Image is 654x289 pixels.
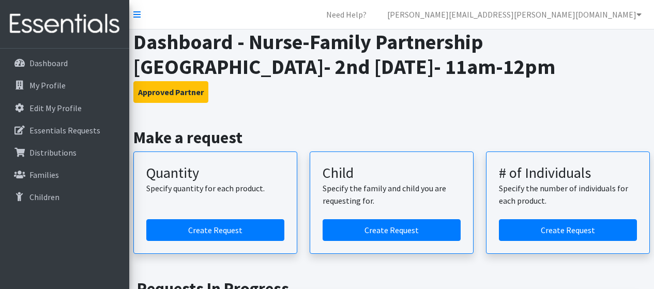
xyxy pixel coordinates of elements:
[29,80,66,90] p: My Profile
[4,120,125,141] a: Essentials Requests
[323,219,461,241] a: Create a request for a child or family
[499,182,637,207] p: Specify the number of individuals for each product.
[318,4,375,25] a: Need Help?
[323,164,461,182] h3: Child
[499,219,637,241] a: Create a request by number of individuals
[379,4,650,25] a: [PERSON_NAME][EMAIL_ADDRESS][PERSON_NAME][DOMAIN_NAME]
[133,81,208,103] button: Approved Partner
[146,164,284,182] h3: Quantity
[4,53,125,73] a: Dashboard
[29,103,82,113] p: Edit My Profile
[4,75,125,96] a: My Profile
[29,170,59,180] p: Families
[4,98,125,118] a: Edit My Profile
[4,7,125,41] img: HumanEssentials
[29,192,59,202] p: Children
[4,164,125,185] a: Families
[146,219,284,241] a: Create a request by quantity
[133,128,650,147] h2: Make a request
[146,182,284,194] p: Specify quantity for each product.
[499,164,637,182] h3: # of Individuals
[323,182,461,207] p: Specify the family and child you are requesting for.
[29,147,77,158] p: Distributions
[4,142,125,163] a: Distributions
[29,58,68,68] p: Dashboard
[4,187,125,207] a: Children
[133,29,650,79] h1: Dashboard - Nurse-Family Partnership [GEOGRAPHIC_DATA]- 2nd [DATE]- 11am-12pm
[29,125,100,135] p: Essentials Requests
